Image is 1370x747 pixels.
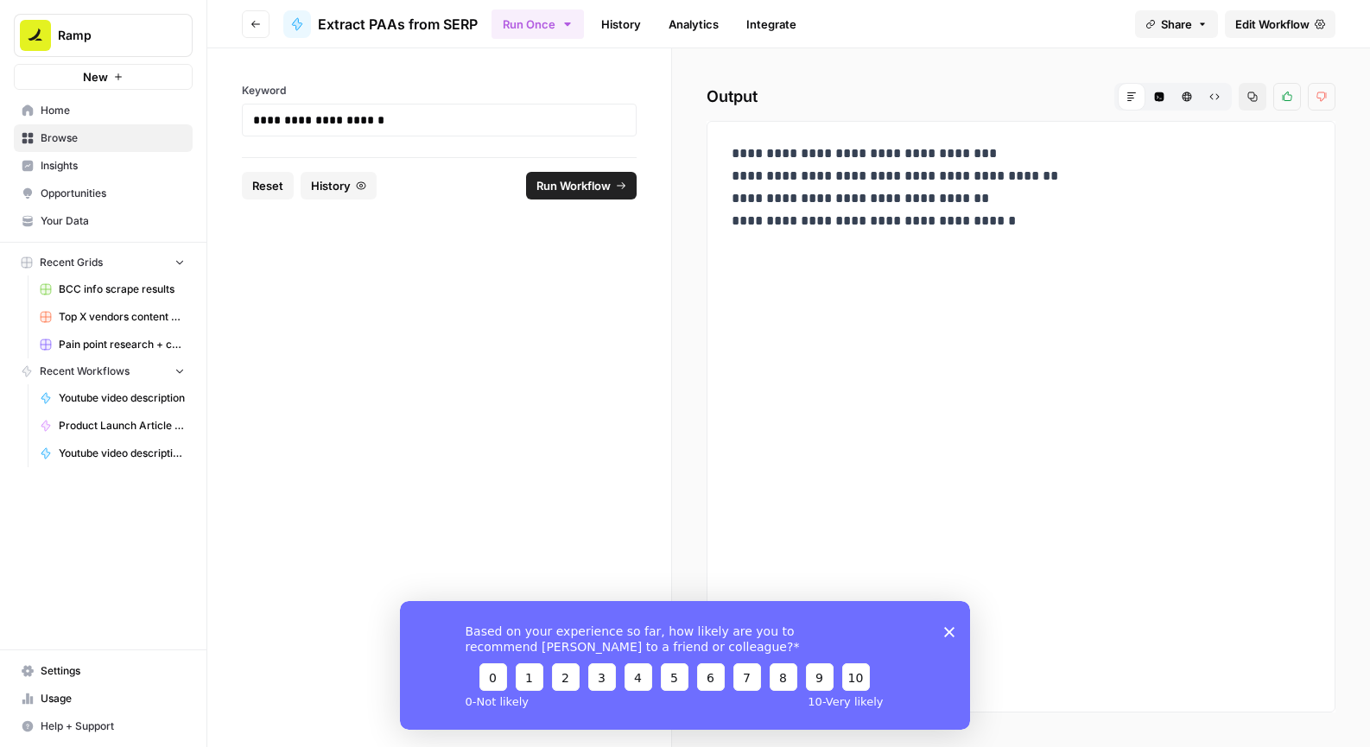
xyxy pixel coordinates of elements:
span: Extract PAAs from SERP [318,14,478,35]
span: Pain point research + content generator [59,337,185,352]
span: Edit Workflow [1235,16,1310,33]
span: Your Data [41,213,185,229]
span: Run Workflow [536,177,611,194]
span: Recent Grids [40,255,103,270]
button: Run Once [492,9,584,39]
a: Youtube video description [32,384,193,412]
span: Top X vendors content generator [59,309,185,325]
span: Insights [41,158,185,174]
a: Pain point research + content generator [32,331,193,358]
button: Help + Support [14,712,193,740]
span: Opportunities [41,186,185,201]
a: History [591,10,651,38]
span: Recent Workflows [40,364,130,379]
button: New [14,64,193,90]
a: Product Launch Article Automation [32,412,193,440]
img: Ramp Logo [20,20,51,51]
button: Workspace: Ramp [14,14,193,57]
span: Ramp [58,27,162,44]
button: Recent Workflows [14,358,193,384]
a: Home [14,97,193,124]
a: Extract PAAs from SERP [283,10,478,38]
span: Youtube video description [59,390,185,406]
a: Analytics [658,10,729,38]
button: Share [1135,10,1218,38]
a: Browse [14,124,193,152]
a: Top X vendors content generator [32,303,193,331]
span: BCC info scrape results [59,282,185,297]
span: History [311,177,351,194]
a: Settings [14,657,193,685]
span: Home [41,103,185,118]
span: New [83,68,108,85]
span: Help + Support [41,719,185,734]
button: Reset [242,172,294,199]
button: Run Workflow [526,172,637,199]
a: Opportunities [14,180,193,207]
a: Your Data [14,207,193,235]
a: Integrate [736,10,807,38]
a: BCC info scrape results [32,275,193,303]
span: Share [1161,16,1192,33]
a: Edit Workflow [1225,10,1335,38]
span: Youtube video descriptions [59,446,185,461]
a: Usage [14,685,193,712]
a: Insights [14,152,193,180]
h2: Output [707,83,1335,111]
span: Settings [41,663,185,679]
span: Reset [252,177,283,194]
span: Usage [41,691,185,706]
span: Product Launch Article Automation [59,418,185,434]
button: Recent Grids [14,250,193,275]
iframe: Survey from AirOps [400,601,970,730]
label: Keyword [242,83,637,98]
a: Youtube video descriptions [32,440,193,467]
span: Browse [41,130,185,146]
button: History [301,172,377,199]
